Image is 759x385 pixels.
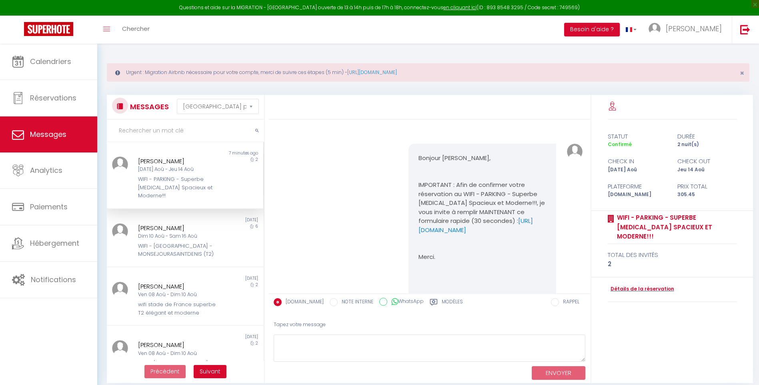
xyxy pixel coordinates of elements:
div: 2 nuit(s) [672,141,742,148]
img: ... [112,282,128,298]
p: Bonjour [PERSON_NAME], [419,154,547,163]
a: en cliquant ici [443,4,477,11]
span: × [740,68,744,78]
div: [PERSON_NAME] [138,282,219,291]
button: Besoin d'aide ? [564,23,620,36]
label: NOTE INTERNE [338,298,373,307]
img: ... [112,340,128,356]
label: WhatsApp [387,298,424,307]
div: [PERSON_NAME] [138,340,219,350]
h3: MESSAGES [128,98,169,116]
div: Ven 08 Aoû - Dim 10 Aoû [138,350,219,357]
img: Super Booking [24,22,73,36]
img: ... [567,144,583,160]
label: [DOMAIN_NAME] [282,298,324,307]
span: Précédent [150,367,180,375]
div: durée [672,132,742,141]
span: Réservations [30,93,76,103]
span: Analytics [30,165,62,175]
label: RAPPEL [559,298,579,307]
div: 2 [608,259,737,269]
img: ... [112,156,128,172]
span: Messages [30,129,66,139]
label: Modèles [442,298,463,308]
span: Confirmé [608,141,632,148]
button: Close [740,70,744,77]
a: Chercher [116,16,156,44]
div: 7 minutes ago [185,150,263,156]
button: ENVOYER [532,366,585,380]
div: statut [603,132,673,141]
div: [DATE] [185,275,263,282]
p: IMPORTANT : Afin de confirmer votre réservation au WIFI - PARKING - Superbe [MEDICAL_DATA] Spacie... [419,180,547,235]
div: 305.45 [672,191,742,199]
span: Paiements [30,202,68,212]
span: 2 [256,340,258,346]
div: WIFI - [GEOGRAPHIC_DATA] - MONSEJOURASAINTDENIS (T2) [138,359,219,376]
a: [URL][DOMAIN_NAME] [419,217,533,234]
img: logout [740,24,750,34]
span: [PERSON_NAME] [666,24,722,34]
input: Rechercher un mot clé [107,120,264,142]
button: Next [194,365,226,379]
div: [PERSON_NAME] [138,156,219,166]
div: [DATE] Aoû [603,166,673,174]
a: WIFI - PARKING - Superbe [MEDICAL_DATA] Spacieux et Moderne!!! [614,213,737,241]
span: Hébergement [30,238,79,248]
div: WIFI - PARKING - Superbe [MEDICAL_DATA] Spacieux et Moderne!!! [138,175,219,200]
iframe: LiveChat chat widget [725,351,759,385]
div: [PERSON_NAME] [138,223,219,233]
div: Prix total [672,182,742,191]
div: total des invités [608,250,737,260]
div: Ven 08 Aoû - Dim 10 Aoû [138,291,219,299]
span: Notifications [31,275,76,285]
div: check out [672,156,742,166]
div: [DATE] [185,217,263,223]
div: Tapez votre message [274,315,585,335]
div: Dim 10 Aoû - Sam 16 Aoû [138,233,219,240]
span: 2 [256,156,258,162]
img: ... [112,223,128,239]
div: WIFI - [GEOGRAPHIC_DATA] - MONSEJOURASAINTDENIS (T2) [138,242,219,259]
div: [DATE] [185,334,263,340]
div: [DATE] Aoû - Jeu 14 Aoû [138,166,219,173]
span: Suivant [200,367,220,375]
a: Détails de la réservation [608,285,674,293]
span: Chercher [122,24,150,33]
div: check in [603,156,673,166]
div: Plateforme [603,182,673,191]
img: ... [649,23,661,35]
p: Merci. [419,253,547,262]
span: 6 [255,223,258,229]
div: Jeu 14 Aoû [672,166,742,174]
div: Urgent : Migration Airbnb nécessaire pour votre compte, merci de suivre ces étapes (5 min) - [107,63,749,82]
a: ... [PERSON_NAME] [643,16,732,44]
a: [URL][DOMAIN_NAME] [347,69,397,76]
button: Previous [144,365,186,379]
span: Calendriers [30,56,71,66]
div: [DOMAIN_NAME] [603,191,673,199]
span: 2 [256,282,258,288]
div: wifi stade de France superbe T2 élégant et moderne [138,301,219,317]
